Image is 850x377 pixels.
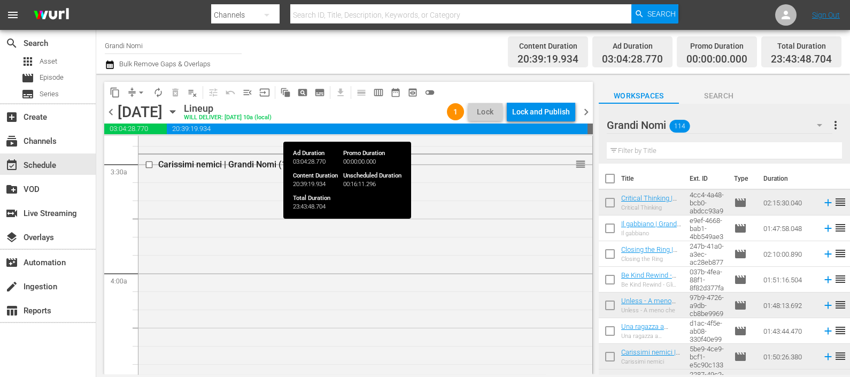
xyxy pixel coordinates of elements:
[5,304,18,317] span: Reports
[686,39,747,53] div: Promo Duration
[647,4,676,24] span: Search
[579,105,593,119] span: chevron_right
[621,322,681,355] a: Una ragazza a [GEOGRAPHIC_DATA] | Grandi Nomi (10')
[424,87,435,98] span: toggle_off
[123,84,150,101] span: Remove Gaps & Overlaps
[311,84,328,101] span: Create Series Block
[683,164,728,194] th: Ext. ID
[759,318,818,344] td: 01:43:44.470
[822,351,834,363] svg: Add to Schedule
[685,216,730,241] td: 0dac3343-e9ef-4668-bab1-4bb549ae3d91
[5,231,18,244] span: Overlays
[104,124,167,134] span: 03:04:28.770
[40,89,59,99] span: Series
[759,216,818,241] td: 01:47:58.048
[314,87,325,98] span: subtitles_outlined
[517,39,578,53] div: Content Duration
[21,72,34,84] span: Episode
[812,11,840,19] a: Sign Out
[621,333,681,340] div: Una ragazza a [GEOGRAPHIC_DATA]
[621,204,681,211] div: Critical Thinking
[5,207,18,220] span: Live Streaming
[239,84,256,101] span: Fill episodes with ad slates
[136,87,146,98] span: arrow_drop_down
[734,299,747,312] span: Episode
[328,82,349,103] span: Download as CSV
[734,196,747,209] span: Episode
[734,273,747,286] span: Episode
[242,87,253,98] span: menu_open
[834,350,847,363] span: reorder
[588,124,593,134] span: 00:16:11.296
[685,267,730,293] td: 0ce4e161-037b-4fea-88f1-8f82d377fa83
[5,256,18,269] span: Automation
[834,273,847,286] span: reorder
[621,194,677,210] a: Critical Thinking | Grandi Nomi (10')
[621,256,681,263] div: Closing the Ring
[447,107,464,116] span: 1
[621,358,681,365] div: Carissimi nemici
[621,297,676,321] a: Unless - A meno che | Grandi Nomi (10')
[631,4,678,24] button: Search
[759,190,818,216] td: 02:15:30.040
[679,89,759,103] span: Search
[621,281,681,288] div: Be Kind Rewind - Gli acchiappafilm
[184,84,201,101] span: Clear Lineup
[685,190,730,216] td: a3e0bab2-4cc4-4a48-bcb0-abdcc93a98fb
[421,84,438,101] span: 24 hours Lineup View is OFF
[685,293,730,318] td: f8955d6a-97b9-4726-a9db-cb8be9969796
[834,247,847,260] span: reorder
[106,84,123,101] span: Copy Lineup
[222,84,239,101] span: Revert to Primary Episode
[759,267,818,293] td: 01:51:16.504
[834,298,847,311] span: reorder
[104,105,118,119] span: chevron_left
[256,84,273,101] span: Update Metadata from Key Asset
[184,103,272,114] div: Lineup
[294,84,311,101] span: Create Search Block
[5,159,18,172] span: Schedule
[167,124,587,134] span: 20:39:19.934
[150,84,167,101] span: Loop Content
[5,280,18,293] span: Ingestion
[370,84,387,101] span: Week Calendar View
[6,9,19,21] span: menu
[507,102,575,121] button: Lock and Publish
[621,271,677,295] a: Be Kind Rewind - Gli acchiappafilm | Grandi Nomi (10')
[728,164,757,194] th: Type
[686,53,747,66] span: 00:00:00.000
[404,84,421,101] span: View Backup
[734,325,747,337] span: Episode
[118,60,211,68] span: Bulk Remove Gaps & Overlaps
[118,103,163,121] div: [DATE]
[759,344,818,370] td: 01:50:26.380
[40,72,64,83] span: Episode
[822,325,834,337] svg: Add to Schedule
[40,56,57,67] span: Asset
[621,230,681,237] div: Il gabbiano
[297,87,308,98] span: pageview_outlined
[771,53,832,66] span: 23:43:48.704
[390,87,401,98] span: date_range_outlined
[822,222,834,234] svg: Add to Schedule
[759,293,818,318] td: 01:48:13.692
[187,87,198,98] span: playlist_remove_outlined
[834,196,847,209] span: reorder
[685,318,730,344] td: e26a6c4a-d1ac-4f5e-ab08-330f40e99eb2
[822,299,834,311] svg: Add to Schedule
[201,82,222,103] span: Customize Events
[21,55,34,68] span: Asset
[167,84,184,101] span: Select an event to delete
[734,248,747,260] span: Episode
[734,350,747,363] span: Episode
[512,102,570,121] div: Lock and Publish
[26,3,77,28] img: ans4CAIJ8jUAAAAAAAAAAAAAAAAAAAAAAAAgQb4GAAAAAAAAAAAAAAAAAAAAAAAAJMjXAAAAAAAAAAAAAAAAAAAAAAAAgAT5G...
[259,87,270,98] span: input
[822,274,834,286] svg: Add to Schedule
[158,159,534,170] div: Carissimi nemici | Grandi Nomi (10')
[621,348,680,364] a: Carissimi nemici | Grandi Nomi (10')
[407,87,418,98] span: preview_outlined
[473,106,498,118] span: Lock
[834,221,847,234] span: reorder
[280,87,291,98] span: auto_awesome_motion_outlined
